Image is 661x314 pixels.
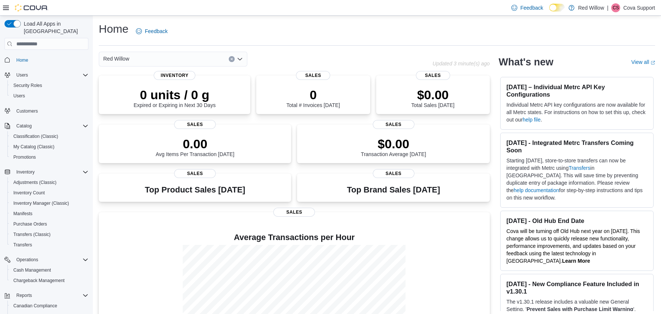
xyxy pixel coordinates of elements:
[361,136,426,151] p: $0.00
[13,267,51,273] span: Cash Management
[651,61,655,65] svg: External link
[13,303,57,309] span: Canadian Compliance
[286,87,340,108] div: Total # Invoices [DATE]
[16,72,28,78] span: Users
[613,3,619,12] span: CS
[10,188,88,197] span: Inventory Count
[13,179,56,185] span: Adjustments (Classic)
[10,240,88,249] span: Transfers
[361,136,426,157] div: Transaction Average [DATE]
[15,4,48,12] img: Cova
[10,153,39,162] a: Promotions
[416,71,450,80] span: Sales
[10,91,28,100] a: Users
[1,106,91,116] button: Customers
[10,199,88,208] span: Inventory Manager (Classic)
[507,217,647,224] h3: [DATE] - Old Hub End Date
[578,3,604,12] p: Red Willow
[10,209,88,218] span: Manifests
[13,242,32,248] span: Transfers
[433,61,490,67] p: Updated 3 minute(s) ago
[13,144,55,150] span: My Catalog (Classic)
[7,208,91,219] button: Manifests
[527,306,633,312] strong: Prevent Sales with Purchase Limit Warning
[16,257,38,263] span: Operations
[1,255,91,265] button: Operations
[7,198,91,208] button: Inventory Manager (Classic)
[10,276,68,285] a: Chargeback Management
[7,131,91,142] button: Classification (Classic)
[10,91,88,100] span: Users
[154,71,195,80] span: Inventory
[133,24,170,39] a: Feedback
[10,220,88,229] span: Purchase Orders
[10,199,72,208] a: Inventory Manager (Classic)
[499,56,553,68] h2: What's new
[411,87,455,108] div: Total Sales [DATE]
[99,22,128,36] h1: Home
[10,132,88,141] span: Classification (Classic)
[286,87,340,102] p: 0
[13,154,36,160] span: Promotions
[13,190,45,196] span: Inventory Count
[13,71,88,80] span: Users
[13,122,35,130] button: Catalog
[13,291,88,300] span: Reports
[10,266,88,275] span: Cash Management
[10,301,60,310] a: Canadian Compliance
[373,169,414,178] span: Sales
[229,56,235,62] button: Clear input
[13,93,25,99] span: Users
[569,165,590,171] a: Transfers
[631,59,655,65] a: View allExternal link
[507,83,647,98] h3: [DATE] – Individual Metrc API Key Configurations
[507,280,647,295] h3: [DATE] - New Compliance Feature Included in v1.30.1
[10,178,88,187] span: Adjustments (Classic)
[13,106,88,116] span: Customers
[16,123,32,129] span: Catalog
[16,57,28,63] span: Home
[237,56,243,62] button: Open list of options
[10,276,88,285] span: Chargeback Management
[13,56,31,65] a: Home
[607,3,609,12] p: |
[16,169,35,175] span: Inventory
[10,220,50,229] a: Purchase Orders
[13,221,47,227] span: Purchase Orders
[7,80,91,91] button: Security Roles
[10,142,58,151] a: My Catalog (Classic)
[10,81,88,90] span: Security Roles
[520,4,543,12] span: Feedback
[373,120,414,129] span: Sales
[411,87,455,102] p: $0.00
[508,0,546,15] a: Feedback
[10,230,53,239] a: Transfers (Classic)
[611,3,620,12] div: Cova Support
[7,188,91,198] button: Inventory Count
[7,229,91,240] button: Transfers (Classic)
[105,233,484,242] h4: Average Transactions per Hour
[522,117,540,123] a: help file
[145,27,167,35] span: Feedback
[10,301,88,310] span: Canadian Compliance
[13,232,51,237] span: Transfers (Classic)
[10,178,59,187] a: Adjustments (Classic)
[156,136,234,157] div: Avg Items Per Transaction [DATE]
[1,54,91,65] button: Home
[13,291,35,300] button: Reports
[562,258,590,264] a: Learn More
[13,55,88,64] span: Home
[1,167,91,177] button: Inventory
[10,132,61,141] a: Classification (Classic)
[7,265,91,275] button: Cash Management
[507,139,647,154] h3: [DATE] - Integrated Metrc Transfers Coming Soon
[13,255,88,264] span: Operations
[156,136,234,151] p: 0.00
[13,211,32,217] span: Manifests
[174,169,216,178] span: Sales
[273,208,315,217] span: Sales
[13,133,58,139] span: Classification (Classic)
[1,121,91,131] button: Catalog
